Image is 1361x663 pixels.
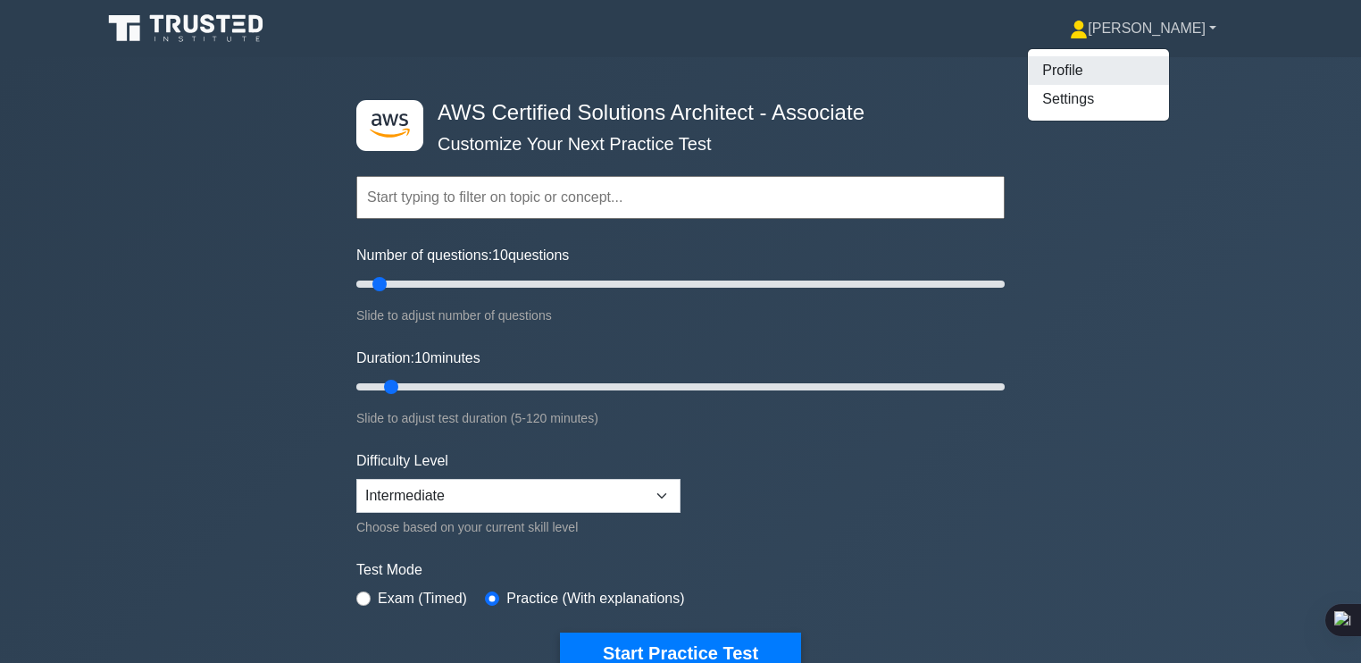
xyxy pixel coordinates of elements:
[378,588,467,609] label: Exam (Timed)
[506,588,684,609] label: Practice (With explanations)
[1027,48,1170,122] ul: [PERSON_NAME]
[492,248,508,263] span: 10
[356,245,569,266] label: Number of questions: questions
[356,450,448,472] label: Difficulty Level
[1027,11,1259,46] a: [PERSON_NAME]
[430,100,917,126] h4: AWS Certified Solutions Architect - Associate
[356,176,1005,219] input: Start typing to filter on topic or concept...
[356,348,480,369] label: Duration: minutes
[356,305,1005,326] div: Slide to adjust number of questions
[1028,56,1169,85] a: Profile
[356,407,1005,429] div: Slide to adjust test duration (5-120 minutes)
[356,516,680,538] div: Choose based on your current skill level
[414,350,430,365] span: 10
[1028,85,1169,113] a: Settings
[356,559,1005,581] label: Test Mode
